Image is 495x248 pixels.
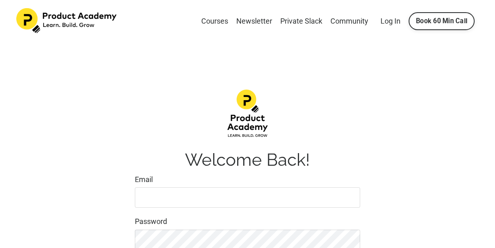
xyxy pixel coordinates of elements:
a: Private Slack [280,15,322,27]
label: Email [135,174,360,186]
a: Log In [381,17,400,25]
img: Product Academy Logo [16,8,118,33]
a: Courses [201,15,228,27]
label: Password [135,216,360,228]
a: Community [330,15,368,27]
h1: Welcome Back! [135,150,360,170]
a: Book 60 Min Call [409,12,475,30]
img: d1483da-12f4-ea7b-dcde-4e4ae1a68fea_Product-academy-02.png [227,90,268,138]
a: Newsletter [236,15,272,27]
